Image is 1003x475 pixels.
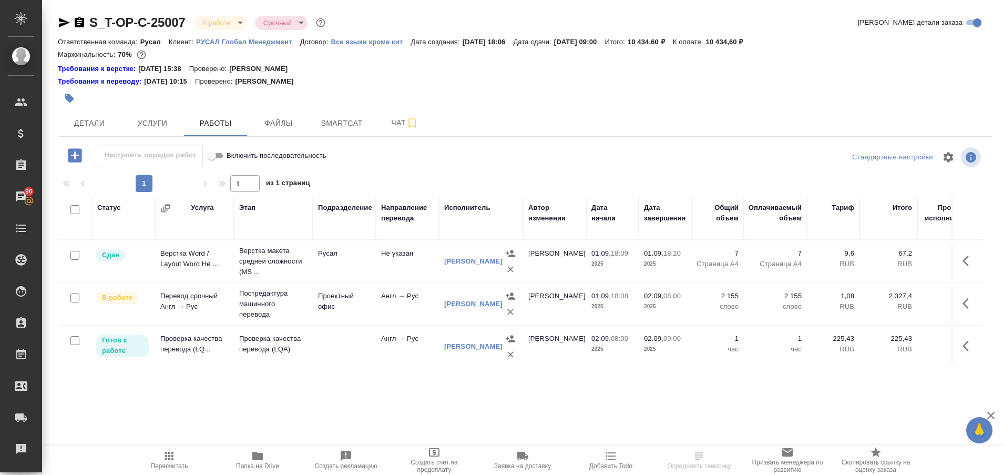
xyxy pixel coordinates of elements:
[865,333,912,344] p: 225,43
[644,335,663,342] p: 02.09,
[865,344,912,355] p: RUB
[591,292,611,300] p: 01.09,
[644,259,686,269] p: 2025
[3,184,39,210] a: 96
[411,38,462,46] p: Дата создания:
[923,203,970,234] div: Прогресс исполнителя в SC
[697,333,739,344] p: 1
[118,50,134,58] p: 70%
[376,328,439,365] td: Англ → Рус
[196,38,300,46] p: РУСАЛ Глобал Менеджмент
[697,344,739,355] p: час
[865,291,912,301] p: 2 327,4
[858,17,963,28] span: [PERSON_NAME] детали заказа
[936,145,961,170] span: Настроить таблицу
[314,16,327,29] button: Доп статусы указывают на важность/срочность заказа
[591,259,633,269] p: 2025
[266,177,310,192] span: из 1 страниц
[253,117,304,130] span: Файлы
[239,203,255,213] div: Этап
[697,248,739,259] p: 7
[58,38,140,46] p: Ответственная команда:
[749,203,802,224] div: Оплачиваемый объем
[318,203,372,213] div: Подразделение
[644,203,686,224] div: Дата завершения
[102,292,132,303] p: В работе
[196,37,300,46] a: РУСАЛ Глобал Менеджмент
[300,38,331,46] p: Договор:
[812,333,854,344] p: 225,43
[444,300,503,308] a: [PERSON_NAME]
[812,301,854,312] p: RUB
[155,243,234,280] td: Верстка Word / Layout Word Не ...
[503,304,518,320] button: Удалить
[832,203,854,213] div: Тариф
[463,38,514,46] p: [DATE] 18:06
[260,18,295,27] button: Срочный
[513,38,554,46] p: Дата сдачи:
[750,459,825,473] span: Призвать менеджера по развитию
[611,335,628,342] p: 08:00
[58,64,138,74] div: Нажми, чтобы открыть папку с инструкцией
[961,147,983,167] span: Посмотреть информацию
[663,249,681,257] p: 18:20
[865,259,912,269] p: RUB
[331,37,411,46] a: Все языки кроме кит
[503,331,518,347] button: Назначить
[832,446,920,475] button: Скопировать ссылку на оценку заказа
[73,16,86,29] button: Скопировать ссылку
[503,288,518,304] button: Назначить
[893,203,912,213] div: Итого
[229,64,295,74] p: [PERSON_NAME]
[95,291,150,305] div: Исполнитель выполняет работу
[155,328,234,365] td: Проверка качества перевода (LQ...
[160,203,171,214] button: Сгруппировать
[169,38,196,46] p: Клиент:
[127,117,178,130] span: Услуги
[749,248,802,259] p: 7
[956,291,981,316] button: Здесь прячутся важные кнопки
[58,76,144,87] div: Нажми, чтобы открыть папку с инструкцией
[396,459,472,473] span: Создать счет на предоплату
[155,286,234,322] td: Перевод срочный Англ → Рус
[64,117,115,130] span: Детали
[95,333,150,358] div: Исполнитель может приступить к работе
[316,117,367,130] span: Smartcat
[812,291,854,301] p: 1,08
[189,64,230,74] p: Проверено:
[673,38,706,46] p: К оплате:
[194,16,247,30] div: В работе
[58,64,138,74] a: Требования к верстке:
[956,333,981,359] button: Здесь прячутся важные кнопки
[255,16,308,30] div: В работе
[97,203,121,213] div: Статус
[60,145,89,166] button: Добавить работу
[644,344,686,355] p: 2025
[195,76,236,87] p: Проверено:
[503,246,518,261] button: Назначить
[380,116,430,129] span: Чат
[697,203,739,224] div: Общий объем
[58,76,144,87] a: Требования к переводу:
[697,259,739,269] p: Страница А4
[138,64,189,74] p: [DATE] 15:38
[199,18,234,27] button: В работе
[58,16,70,29] button: Скопировать ссылку для ЯМессенджера
[444,257,503,265] a: [PERSON_NAME]
[313,286,376,322] td: Проектный офис
[644,292,663,300] p: 02.09,
[697,291,739,301] p: 2 155
[749,259,802,269] p: Страница А4
[966,417,992,443] button: 🙏
[591,249,611,257] p: 01.09,
[743,446,832,475] button: Призвать менеджера по развитию
[956,248,981,274] button: Здесь прячутся важные кнопки
[58,87,81,110] button: Добавить тэг
[331,38,411,46] p: Все языки кроме кит
[749,344,802,355] p: час
[591,203,633,224] div: Дата начала
[89,15,186,29] a: S_T-OP-C-25007
[850,149,936,166] div: split button
[611,249,628,257] p: 18:09
[235,76,301,87] p: [PERSON_NAME]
